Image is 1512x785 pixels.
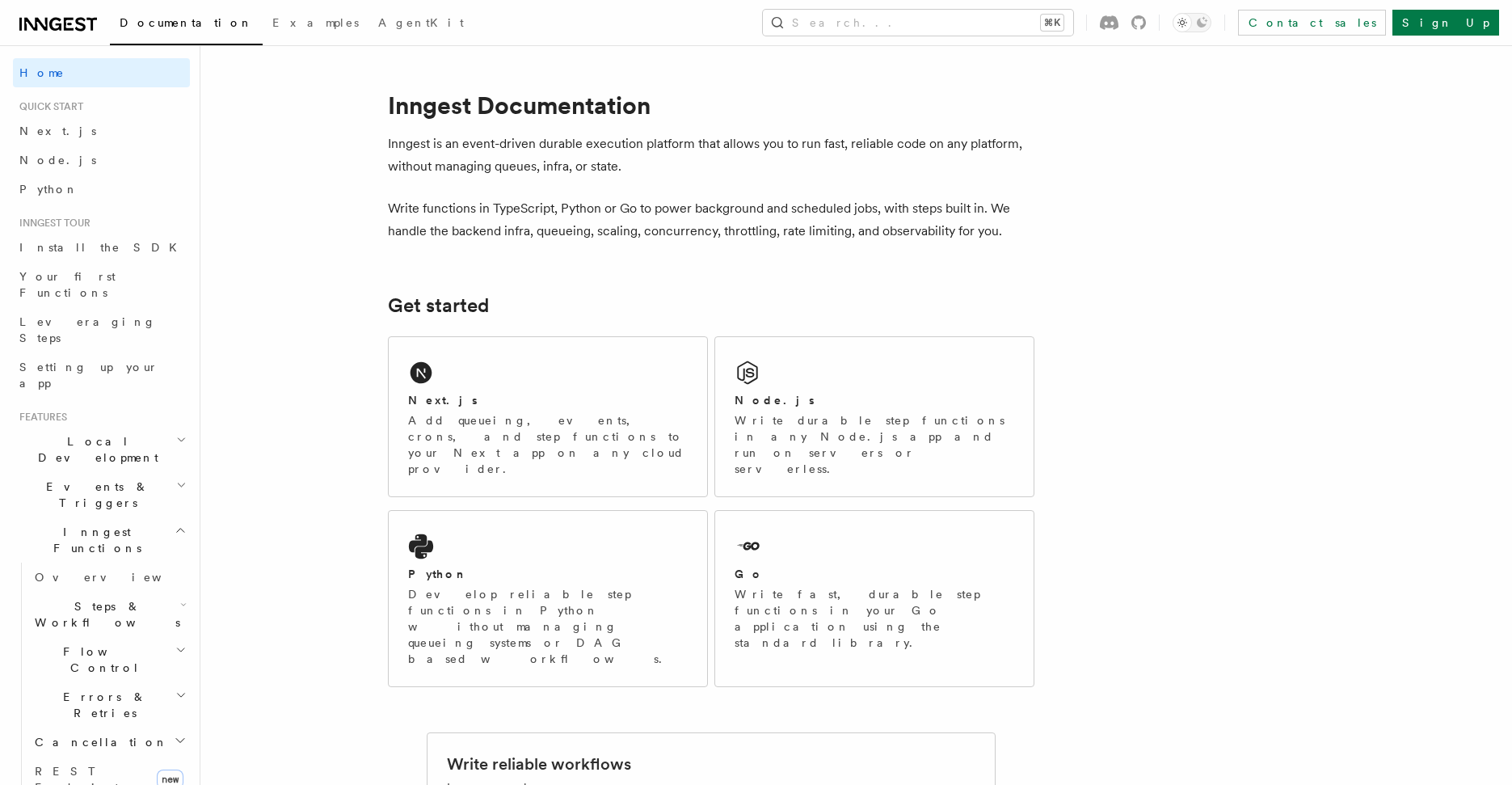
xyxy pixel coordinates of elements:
span: Leveraging Steps [19,315,156,344]
a: Node.js [13,146,190,175]
p: Write fast, durable step functions in your Go application using the standard library. [735,586,1014,651]
span: Inngest tour [13,217,91,230]
span: AgentKit [378,16,464,29]
span: Documentation [120,16,253,29]
a: Your first Functions [13,262,190,307]
p: Write durable step functions in any Node.js app and run on servers or serverless. [735,412,1014,477]
h2: Next.js [408,392,478,408]
span: Python [19,183,78,196]
button: Flow Control [28,637,190,682]
a: Overview [28,563,190,592]
span: Steps & Workflows [28,598,180,631]
h2: Write reliable workflows [447,753,631,775]
a: Leveraging Steps [13,307,190,352]
h2: Node.js [735,392,815,408]
button: Inngest Functions [13,517,190,563]
a: Get started [388,294,489,317]
span: Next.js [19,125,96,137]
a: PythonDevelop reliable step functions in Python without managing queueing systems or DAG based wo... [388,510,708,687]
p: Inngest is an event-driven durable execution platform that allows you to run fast, reliable code ... [388,133,1034,178]
span: Install the SDK [19,241,187,254]
span: Your first Functions [19,270,116,299]
span: Node.js [19,154,96,167]
span: Events & Triggers [13,479,176,511]
span: Inngest Functions [13,524,175,556]
button: Events & Triggers [13,472,190,517]
button: Local Development [13,427,190,472]
span: Quick start [13,100,83,113]
p: Add queueing, events, crons, and step functions to your Next app on any cloud provider. [408,412,688,477]
h1: Inngest Documentation [388,91,1034,120]
a: Setting up your app [13,352,190,398]
h2: Python [408,566,468,582]
a: Next.js [13,116,190,146]
span: Examples [272,16,359,29]
a: Install the SDK [13,233,190,262]
a: AgentKit [369,5,474,44]
h2: Go [735,566,764,582]
span: Setting up your app [19,361,158,390]
a: Contact sales [1238,10,1386,36]
p: Develop reliable step functions in Python without managing queueing systems or DAG based workflows. [408,586,688,667]
span: Cancellation [28,734,168,750]
span: Errors & Retries [28,689,175,721]
a: Examples [263,5,369,44]
a: Node.jsWrite durable step functions in any Node.js app and run on servers or serverless. [714,336,1034,497]
p: Write functions in TypeScript, Python or Go to power background and scheduled jobs, with steps bu... [388,197,1034,243]
button: Cancellation [28,728,190,757]
a: GoWrite fast, durable step functions in your Go application using the standard library. [714,510,1034,687]
span: Flow Control [28,644,175,676]
a: Python [13,175,190,204]
button: Search...⌘K [763,10,1073,36]
a: Next.jsAdd queueing, events, crons, and step functions to your Next app on any cloud provider. [388,336,708,497]
span: Local Development [13,433,176,466]
kbd: ⌘K [1041,15,1063,31]
button: Errors & Retries [28,682,190,728]
a: Home [13,58,190,87]
button: Steps & Workflows [28,592,190,637]
a: Sign Up [1392,10,1499,36]
span: Features [13,411,67,424]
span: Home [19,65,65,81]
span: Overview [35,571,201,584]
a: Documentation [110,5,263,45]
button: Toggle dark mode [1173,13,1211,32]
